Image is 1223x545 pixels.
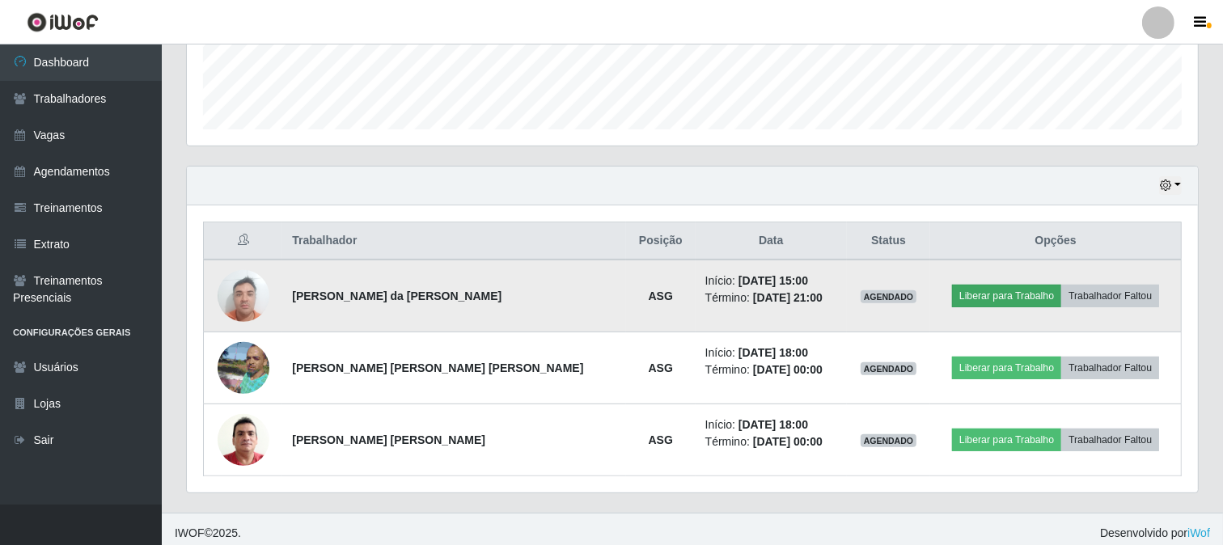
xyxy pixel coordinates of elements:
a: iWof [1187,526,1210,539]
th: Posição [626,222,696,260]
th: Opções [930,222,1181,260]
button: Trabalhador Faltou [1061,357,1159,379]
button: Trabalhador Faltou [1061,429,1159,451]
span: AGENDADO [861,434,917,447]
th: Trabalhador [282,222,626,260]
img: 1678478757284.jpeg [218,261,269,330]
li: Término: [705,361,837,378]
strong: [PERSON_NAME] da [PERSON_NAME] [292,289,501,302]
time: [DATE] 18:00 [738,346,808,359]
li: Início: [705,272,837,289]
strong: ASG [649,289,673,302]
img: 1650917429067.jpeg [218,333,269,403]
th: Status [847,222,930,260]
button: Liberar para Trabalho [952,285,1061,307]
button: Liberar para Trabalho [952,357,1061,379]
li: Término: [705,289,837,306]
time: [DATE] 21:00 [753,291,823,304]
span: © 2025 . [175,525,241,542]
button: Liberar para Trabalho [952,429,1061,451]
button: Trabalhador Faltou [1061,285,1159,307]
span: AGENDADO [861,362,917,375]
li: Início: [705,416,837,433]
time: [DATE] 00:00 [753,435,823,448]
li: Término: [705,433,837,450]
img: 1717722421644.jpeg [218,405,269,474]
th: Data [696,222,847,260]
img: CoreUI Logo [27,12,99,32]
time: [DATE] 00:00 [753,363,823,376]
time: [DATE] 15:00 [738,274,808,287]
li: Início: [705,344,837,361]
strong: ASG [649,433,673,446]
span: Desenvolvido por [1100,525,1210,542]
time: [DATE] 18:00 [738,418,808,431]
strong: ASG [649,361,673,374]
span: AGENDADO [861,290,917,303]
strong: [PERSON_NAME] [PERSON_NAME] [PERSON_NAME] [292,361,583,374]
strong: [PERSON_NAME] [PERSON_NAME] [292,433,485,446]
span: IWOF [175,526,205,539]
